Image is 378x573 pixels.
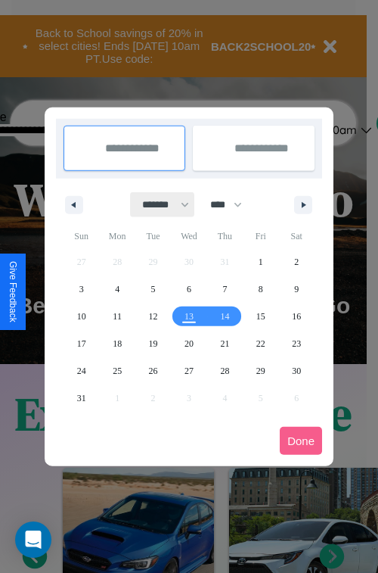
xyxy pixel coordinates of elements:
div: Give Feedback [8,261,18,322]
span: 24 [77,357,86,385]
button: 8 [243,276,278,303]
button: 17 [64,330,99,357]
button: 2 [279,248,314,276]
button: 30 [279,357,314,385]
span: 2 [294,248,299,276]
span: 30 [292,357,301,385]
button: 28 [207,357,243,385]
span: Sun [64,224,99,248]
div: Open Intercom Messenger [15,522,51,558]
button: 11 [99,303,135,330]
span: 22 [256,330,265,357]
span: 17 [77,330,86,357]
button: 23 [279,330,314,357]
span: Thu [207,224,243,248]
span: 1 [259,248,263,276]
span: Sat [279,224,314,248]
span: 25 [113,357,122,385]
button: 20 [171,330,206,357]
button: 3 [64,276,99,303]
button: 4 [99,276,135,303]
button: 21 [207,330,243,357]
span: 14 [220,303,229,330]
span: 28 [220,357,229,385]
button: 29 [243,357,278,385]
button: 19 [135,330,171,357]
button: Done [280,427,322,455]
button: 1 [243,248,278,276]
span: 9 [294,276,299,303]
button: 25 [99,357,135,385]
span: 21 [220,330,229,357]
span: 26 [149,357,158,385]
button: 22 [243,330,278,357]
button: 27 [171,357,206,385]
button: 31 [64,385,99,412]
span: 7 [222,276,227,303]
span: 3 [79,276,84,303]
span: 5 [151,276,156,303]
span: 31 [77,385,86,412]
span: Mon [99,224,135,248]
button: 26 [135,357,171,385]
button: 13 [171,303,206,330]
span: 20 [184,330,194,357]
span: Wed [171,224,206,248]
button: 7 [207,276,243,303]
span: 10 [77,303,86,330]
span: 16 [292,303,301,330]
span: 29 [256,357,265,385]
span: 23 [292,330,301,357]
span: 11 [113,303,122,330]
button: 5 [135,276,171,303]
span: 8 [259,276,263,303]
span: 4 [115,276,119,303]
button: 18 [99,330,135,357]
span: Tue [135,224,171,248]
button: 15 [243,303,278,330]
button: 24 [64,357,99,385]
span: 15 [256,303,265,330]
button: 12 [135,303,171,330]
span: 6 [187,276,191,303]
span: 19 [149,330,158,357]
span: 13 [184,303,194,330]
button: 10 [64,303,99,330]
span: 27 [184,357,194,385]
span: 12 [149,303,158,330]
button: 16 [279,303,314,330]
button: 9 [279,276,314,303]
span: 18 [113,330,122,357]
button: 14 [207,303,243,330]
span: Fri [243,224,278,248]
button: 6 [171,276,206,303]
